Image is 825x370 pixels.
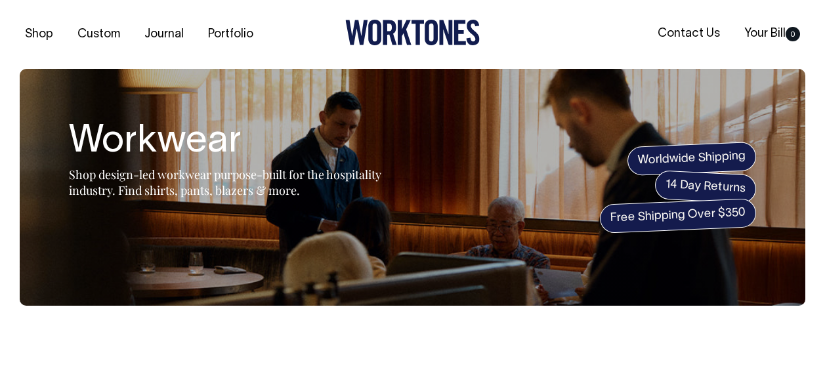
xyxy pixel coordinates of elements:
h1: Workwear [69,121,397,163]
span: Free Shipping Over $350 [599,198,757,234]
span: 0 [786,27,800,41]
a: Shop [20,24,58,45]
a: Journal [139,24,189,45]
a: Custom [72,24,125,45]
span: Shop design-led workwear purpose-built for the hospitality industry. Find shirts, pants, blazers ... [69,167,381,198]
a: Portfolio [203,24,259,45]
a: Your Bill0 [739,23,805,45]
span: Worldwide Shipping [627,141,757,175]
span: 14 Day Returns [654,170,757,204]
a: Contact Us [652,23,725,45]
